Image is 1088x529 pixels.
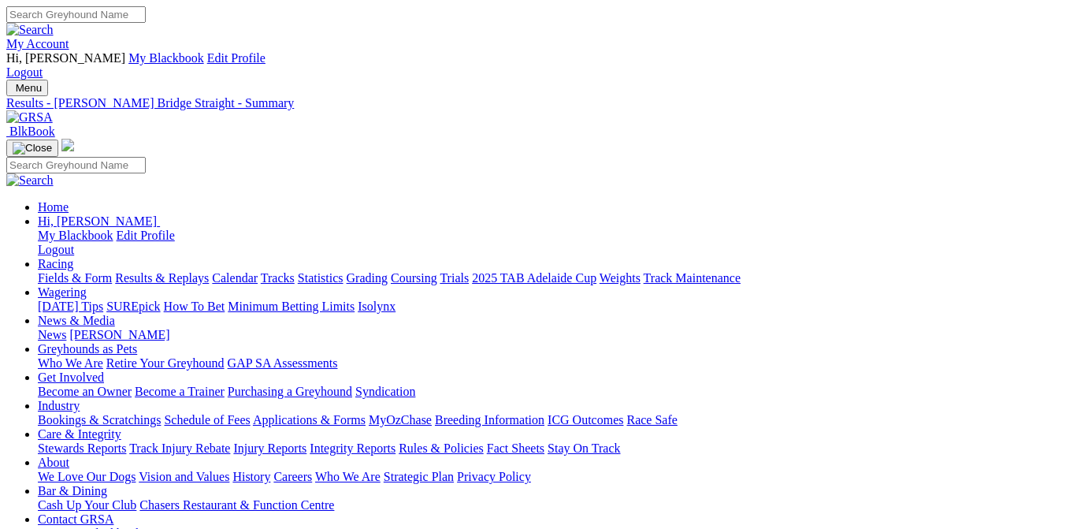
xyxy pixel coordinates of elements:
[548,413,623,427] a: ICG Outcomes
[6,125,55,138] a: BlkBook
[38,243,74,256] a: Logout
[310,441,395,455] a: Integrity Reports
[38,498,136,512] a: Cash Up Your Club
[347,271,388,285] a: Grading
[644,271,741,285] a: Track Maintenance
[139,470,229,483] a: Vision and Values
[38,214,160,228] a: Hi, [PERSON_NAME]
[38,385,1082,399] div: Get Involved
[6,140,58,157] button: Toggle navigation
[38,314,115,327] a: News & Media
[38,512,113,526] a: Contact GRSA
[38,413,1082,427] div: Industry
[106,356,225,370] a: Retire Your Greyhound
[38,427,121,441] a: Care & Integrity
[38,441,1082,456] div: Care & Integrity
[212,271,258,285] a: Calendar
[38,271,112,285] a: Fields & Form
[298,271,343,285] a: Statistics
[6,80,48,96] button: Toggle navigation
[38,470,1082,484] div: About
[38,271,1082,285] div: Racing
[129,441,230,455] a: Track Injury Rebate
[9,125,55,138] span: BlkBook
[38,300,1082,314] div: Wagering
[38,328,1082,342] div: News & Media
[38,200,69,214] a: Home
[13,142,52,155] img: Close
[139,498,334,512] a: Chasers Restaurant & Function Centre
[38,229,113,242] a: My Blackbook
[6,51,125,65] span: Hi, [PERSON_NAME]
[117,229,175,242] a: Edit Profile
[6,65,43,79] a: Logout
[6,23,54,37] img: Search
[38,257,73,270] a: Racing
[355,385,415,398] a: Syndication
[38,484,107,497] a: Bar & Dining
[207,51,266,65] a: Edit Profile
[6,173,54,188] img: Search
[128,51,204,65] a: My Blackbook
[228,300,355,313] a: Minimum Betting Limits
[38,470,136,483] a: We Love Our Dogs
[228,385,352,398] a: Purchasing a Greyhound
[38,456,69,469] a: About
[135,385,225,398] a: Become a Trainer
[38,413,161,427] a: Bookings & Scratchings
[38,385,132,398] a: Become an Owner
[6,96,1082,110] a: Results - [PERSON_NAME] Bridge Straight - Summary
[315,470,381,483] a: Who We Are
[261,271,295,285] a: Tracks
[115,271,209,285] a: Results & Replays
[399,441,484,455] a: Rules & Policies
[253,413,366,427] a: Applications & Forms
[38,214,157,228] span: Hi, [PERSON_NAME]
[6,110,53,125] img: GRSA
[38,342,137,356] a: Greyhounds as Pets
[358,300,395,313] a: Isolynx
[6,37,69,50] a: My Account
[232,470,270,483] a: History
[69,328,169,341] a: [PERSON_NAME]
[106,300,160,313] a: SUREpick
[435,413,544,427] a: Breeding Information
[164,413,250,427] a: Schedule of Fees
[38,229,1082,257] div: Hi, [PERSON_NAME]
[38,285,87,299] a: Wagering
[164,300,225,313] a: How To Bet
[61,139,74,151] img: logo-grsa-white.png
[6,157,146,173] input: Search
[38,328,66,341] a: News
[38,371,104,384] a: Get Involved
[38,300,103,313] a: [DATE] Tips
[440,271,469,285] a: Trials
[548,441,620,455] a: Stay On Track
[6,51,1082,80] div: My Account
[273,470,312,483] a: Careers
[472,271,596,285] a: 2025 TAB Adelaide Cup
[38,356,1082,371] div: Greyhounds as Pets
[626,413,677,427] a: Race Safe
[16,82,42,94] span: Menu
[38,399,80,412] a: Industry
[600,271,641,285] a: Weights
[391,271,437,285] a: Coursing
[457,470,531,483] a: Privacy Policy
[384,470,454,483] a: Strategic Plan
[38,441,126,455] a: Stewards Reports
[6,6,146,23] input: Search
[38,498,1082,512] div: Bar & Dining
[233,441,306,455] a: Injury Reports
[487,441,544,455] a: Fact Sheets
[228,356,338,370] a: GAP SA Assessments
[38,356,103,370] a: Who We Are
[369,413,432,427] a: MyOzChase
